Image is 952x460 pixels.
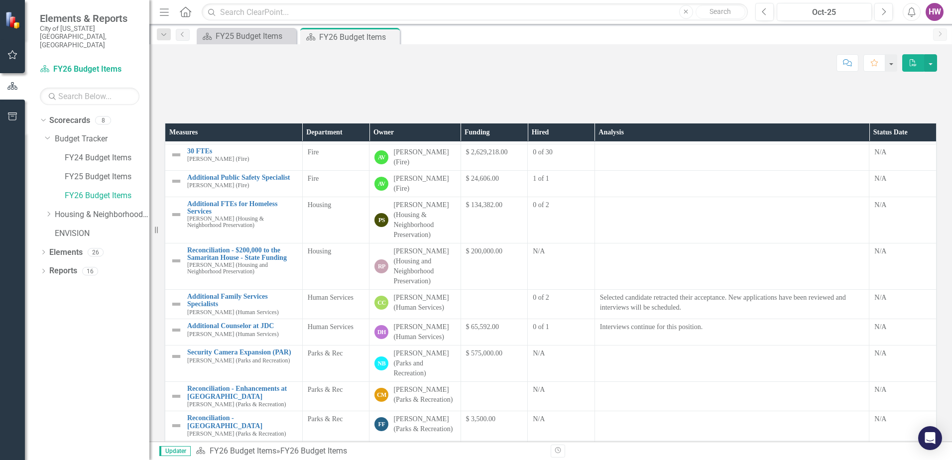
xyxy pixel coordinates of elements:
[308,386,343,393] span: Parks & Rec
[187,357,290,364] small: [PERSON_NAME] (Parks and Recreation)
[374,325,388,339] div: DH
[40,64,139,75] a: FY26 Budget Items
[393,385,455,405] div: [PERSON_NAME] (Parks & Recreation)
[374,150,388,164] div: AV
[595,171,869,197] td: Double-Click to Edit
[533,349,545,357] span: N/A
[466,323,499,331] span: $ 65,592.00
[869,243,937,290] td: Double-Click to Edit
[595,382,869,411] td: Double-Click to Edit
[780,6,868,18] div: Oct-25
[466,247,503,255] span: $ 200,000.00
[65,171,149,183] a: FY25 Budget Items
[170,255,182,267] img: Not Defined
[49,115,90,126] a: Scorecards
[393,322,455,342] div: [PERSON_NAME] (Human Services)
[170,324,182,336] img: Not Defined
[170,298,182,310] img: Not Defined
[187,385,297,400] a: Reconciliation - Enhancements at [GEOGRAPHIC_DATA]
[170,350,182,362] img: Not Defined
[533,386,545,393] span: N/A
[55,133,149,145] a: Budget Tracker
[595,290,869,319] td: Double-Click to Edit
[55,209,149,221] a: Housing & Neighborhood Preservation Home
[869,171,937,197] td: Double-Click to Edit
[187,331,279,338] small: [PERSON_NAME] (Human Services)
[533,148,553,156] span: 0 of 30
[308,415,343,423] span: Parks & Rec
[869,290,937,319] td: Double-Click to Edit
[595,243,869,290] td: Double-Click to Edit
[319,31,397,43] div: FY26 Budget Items
[874,385,931,395] div: N/A
[533,175,549,182] span: 1 of 1
[374,177,388,191] div: AV
[308,148,319,156] span: Fire
[374,388,388,402] div: CM
[165,197,303,243] td: Double-Click to Edit Right Click for Context Menu
[187,348,297,356] a: Security Camera Expansion (PAR)
[65,152,149,164] a: FY24 Budget Items
[187,431,286,437] small: [PERSON_NAME] (Parks & Recreation)
[466,175,499,182] span: $ 24,606.00
[40,88,139,105] input: Search Below...
[187,322,297,330] a: Additional Counselor at JDC
[874,174,931,184] div: N/A
[374,356,388,370] div: NB
[170,390,182,402] img: Not Defined
[869,144,937,171] td: Double-Click to Edit
[393,348,455,378] div: [PERSON_NAME] (Parks and Recreation)
[466,349,503,357] span: $ 575,000.00
[165,345,303,382] td: Double-Click to Edit Right Click for Context Menu
[308,247,331,255] span: Housing
[869,411,937,441] td: Double-Click to Edit
[374,213,388,227] div: PS
[595,197,869,243] td: Double-Click to Edit
[187,309,279,316] small: [PERSON_NAME] (Human Services)
[170,209,182,221] img: Not Defined
[466,415,496,423] span: $ 3,500.00
[874,293,931,303] div: N/A
[595,345,869,382] td: Double-Click to Edit
[170,149,182,161] img: Not Defined
[393,174,455,194] div: [PERSON_NAME] (Fire)
[187,200,297,216] a: Additional FTEs for Homeless Services
[595,319,869,345] td: Double-Click to Edit
[874,322,931,332] div: N/A
[393,414,455,434] div: [PERSON_NAME] (Parks & Recreation)
[49,247,83,258] a: Elements
[926,3,944,21] button: HW
[165,290,303,319] td: Double-Click to Edit Right Click for Context Menu
[393,147,455,167] div: [PERSON_NAME] (Fire)
[869,319,937,345] td: Double-Click to Edit
[199,30,294,42] a: FY25 Budget Items
[187,262,297,275] small: [PERSON_NAME] (Housing and Neighborhood Preservation)
[159,446,191,456] span: Updater
[49,265,77,277] a: Reports
[374,296,388,310] div: CC
[187,293,297,308] a: Additional Family Services Specialists
[918,426,942,450] div: Open Intercom Messenger
[187,401,286,408] small: [PERSON_NAME] (Parks & Recreation)
[777,3,872,21] button: Oct-25
[869,197,937,243] td: Double-Click to Edit
[869,345,937,382] td: Double-Click to Edit
[165,144,303,171] td: Double-Click to Edit Right Click for Context Menu
[187,147,297,155] a: 30 FTEs
[187,182,249,189] small: [PERSON_NAME] (Fire)
[595,411,869,441] td: Double-Click to Edit
[187,156,249,162] small: [PERSON_NAME] (Fire)
[595,144,869,171] td: Double-Click to Edit
[187,174,297,181] a: Additional Public Safety Specialist
[5,11,22,28] img: ClearPoint Strategy
[393,246,455,286] div: [PERSON_NAME] (Housing and Neighborhood Preservation)
[308,349,343,357] span: Parks & Rec
[874,246,931,256] div: N/A
[216,30,294,42] div: FY25 Budget Items
[466,148,508,156] span: $ 2,629,218.00
[40,12,139,24] span: Elements & Reports
[374,259,388,273] div: RP
[466,201,503,209] span: $ 134,382.00
[874,414,931,424] div: N/A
